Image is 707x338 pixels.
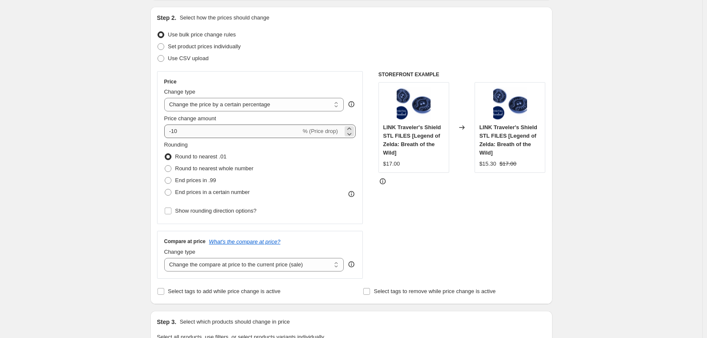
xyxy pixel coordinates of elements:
[157,318,177,326] h2: Step 3.
[175,208,257,214] span: Show rounding direction options?
[164,141,188,148] span: Rounding
[493,87,527,121] img: Traveler_sShieldDigital_80x.png
[168,288,281,294] span: Select tags to add while price change is active
[303,128,338,134] span: % (Price drop)
[500,160,516,168] strike: $17.00
[175,153,226,160] span: Round to nearest .01
[157,14,177,22] h2: Step 2.
[347,100,356,108] div: help
[168,55,209,61] span: Use CSV upload
[479,160,496,168] div: $15.30
[479,124,537,156] span: LINK Traveler's Shield STL FILES [Legend of Zelda: Breath of the Wild]
[175,189,250,195] span: End prices in a certain number
[164,89,196,95] span: Change type
[383,124,441,156] span: LINK Traveler's Shield STL FILES [Legend of Zelda: Breath of the Wild]
[164,249,196,255] span: Change type
[378,71,546,78] h6: STOREFRONT EXAMPLE
[168,43,241,50] span: Set product prices individually
[180,318,290,326] p: Select which products should change in price
[168,31,236,38] span: Use bulk price change rules
[164,78,177,85] h3: Price
[175,177,216,183] span: End prices in .99
[175,165,254,172] span: Round to nearest whole number
[180,14,269,22] p: Select how the prices should change
[383,160,400,168] div: $17.00
[209,238,281,245] button: What's the compare at price?
[164,238,206,245] h3: Compare at price
[374,288,496,294] span: Select tags to remove while price change is active
[164,115,216,122] span: Price change amount
[347,260,356,269] div: help
[164,125,301,138] input: -15
[397,87,431,121] img: Traveler_sShieldDigital_80x.png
